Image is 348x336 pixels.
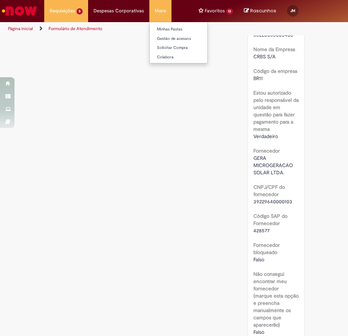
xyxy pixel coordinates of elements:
[253,32,293,38] span: 56228356003408
[253,329,264,335] span: Falso
[50,7,75,14] span: Requisições
[150,53,229,61] a: Colabora
[205,7,225,14] span: Favoritos
[253,213,287,227] b: Código SAP do Fornecedor
[5,22,169,36] ul: Trilhas de página
[253,53,275,60] span: CRBS S/A
[253,242,280,256] b: Fornecedor bloqueado
[76,8,83,14] span: 5
[290,8,295,13] span: JM
[150,25,229,33] a: Minhas Pastas
[253,68,297,74] b: Código da empresa
[253,75,263,82] span: BR11
[150,44,229,52] a: Solicitar Compra
[226,8,233,14] span: 13
[253,133,278,140] span: Verdadeiro
[253,184,285,198] b: CNPJ/CPF do fornecedor
[253,256,264,263] span: Falso
[94,7,144,14] span: Despesas Corporativas
[253,155,294,176] span: GERA MICROGERACAO SOLAR LTDA.
[253,198,292,205] span: 39229640000103
[8,26,33,32] a: Página inicial
[155,7,166,14] span: More
[253,227,270,234] span: 428577
[149,22,208,63] ul: More
[1,4,38,18] img: ServiceNow
[49,26,102,32] a: Formulário de Atendimento
[253,148,280,154] b: Fornecedor
[253,271,299,328] b: Não consegui encontrar meu fornecedor (marque esta opção e preencha manualmente os campos que apa...
[250,7,276,14] span: Rascunhos
[150,35,229,43] a: Gestão de acessos
[253,46,295,53] b: Nome da Empresa
[253,90,299,132] b: Estou autorizado pelo responsável da unidade em questão para fazer pagamento para a mesma
[244,7,276,14] a: No momento, sua lista de rascunhos tem 0 Itens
